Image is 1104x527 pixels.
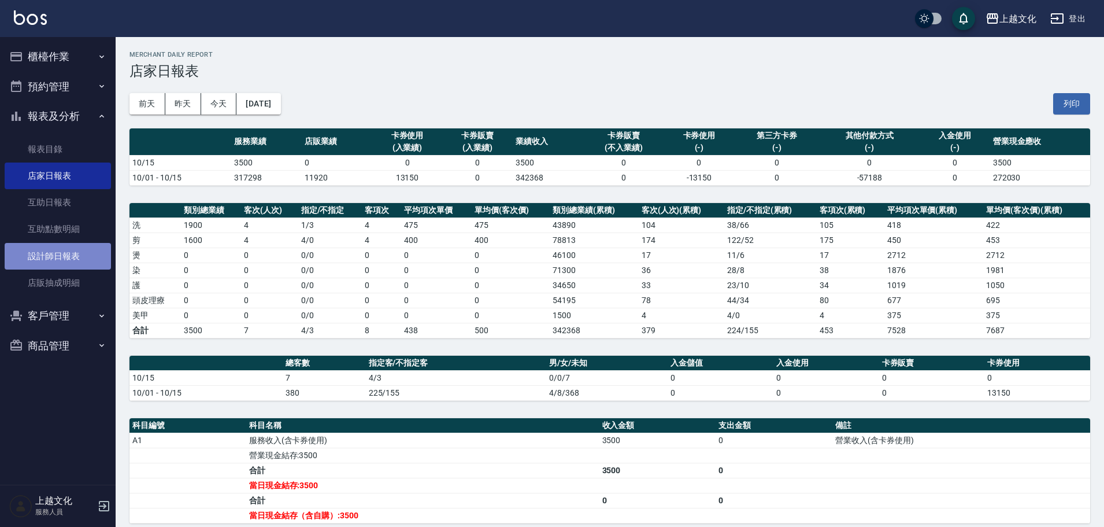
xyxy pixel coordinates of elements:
th: 卡券販賣 [879,356,985,371]
td: 3500 [513,155,583,170]
th: 服務業績 [231,128,302,156]
td: 0 [181,263,241,278]
div: (入業績) [445,142,510,154]
td: 23 / 10 [724,278,817,293]
td: 1600 [181,233,241,248]
td: 7687 [983,323,1090,338]
h5: 上越文化 [35,495,94,507]
th: 平均項次單價 [401,203,472,218]
td: 1876 [884,263,984,278]
td: 1900 [181,218,241,233]
td: 0 [820,155,920,170]
td: 0 [716,433,832,448]
td: 合計 [246,463,599,478]
td: 4 [241,218,298,233]
td: 105 [817,218,884,233]
td: 3500 [231,155,302,170]
td: 染 [129,263,181,278]
td: 677 [884,293,984,308]
td: 43890 [550,218,638,233]
td: 1050 [983,278,1090,293]
td: 0 [583,155,664,170]
th: 收入金額 [599,418,716,433]
td: 4 / 0 [298,233,362,248]
div: (-) [737,142,816,154]
td: 0 [920,155,990,170]
th: 客次(人次)(累積) [639,203,724,218]
td: 0 [472,248,550,263]
td: 54195 [550,293,638,308]
td: 400 [472,233,550,248]
td: 0 [181,278,241,293]
td: 34650 [550,278,638,293]
th: 營業現金應收 [990,128,1090,156]
td: 0 [668,385,773,400]
td: 33 [639,278,724,293]
div: 卡券使用 [375,130,440,142]
td: 500 [472,323,550,338]
td: 營業收入(含卡券使用) [832,433,1090,448]
button: 櫃檯作業 [5,42,111,72]
td: 400 [401,233,472,248]
button: 上越文化 [981,7,1041,31]
button: 昨天 [165,93,201,115]
td: 0 [401,293,472,308]
td: 0 / 0 [298,248,362,263]
div: 入金使用 [923,130,987,142]
td: 0 / 0 [298,278,362,293]
td: 0 [181,308,241,323]
h3: 店家日報表 [129,63,1090,79]
th: 科目名稱 [246,418,599,433]
td: 11 / 6 [724,248,817,263]
td: 4/3 [366,370,547,385]
td: 438 [401,323,472,338]
td: 0 [302,155,372,170]
td: 0 [716,493,832,508]
td: 375 [983,308,1090,323]
div: (-) [667,142,732,154]
td: 317298 [231,170,302,185]
td: 453 [983,233,1090,248]
td: 46100 [550,248,638,263]
td: 8 [362,323,401,338]
td: 3500 [181,323,241,338]
td: 0 [401,248,472,263]
td: 0 [773,370,879,385]
td: 36 [639,263,724,278]
td: 美甲 [129,308,181,323]
td: 0 [442,155,513,170]
td: 0 [241,308,298,323]
th: 總客數 [283,356,366,371]
td: 0 [583,170,664,185]
td: 44 / 34 [724,293,817,308]
div: 其他付款方式 [823,130,917,142]
td: 合計 [246,493,599,508]
button: 登出 [1046,8,1090,30]
td: 1019 [884,278,984,293]
td: 10/15 [129,370,283,385]
a: 店販抽成明細 [5,270,111,296]
td: 122 / 52 [724,233,817,248]
td: 4/3 [298,323,362,338]
td: 0 [773,385,879,400]
td: 0 [472,263,550,278]
td: 服務收入(含卡券使用) [246,433,599,448]
td: 225/155 [366,385,547,400]
table: a dense table [129,203,1090,338]
td: 0 [472,278,550,293]
div: 第三方卡券 [737,130,816,142]
button: 前天 [129,93,165,115]
td: 453 [817,323,884,338]
td: 10/15 [129,155,231,170]
td: 342368 [513,170,583,185]
button: [DATE] [236,93,280,115]
td: 0 [472,308,550,323]
td: 272030 [990,170,1090,185]
div: 上越文化 [999,12,1036,26]
td: 0 [241,263,298,278]
div: 卡券販賣 [586,130,661,142]
td: 13150 [984,385,1090,400]
td: 422 [983,218,1090,233]
td: 0 [664,155,735,170]
td: 0 [401,263,472,278]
